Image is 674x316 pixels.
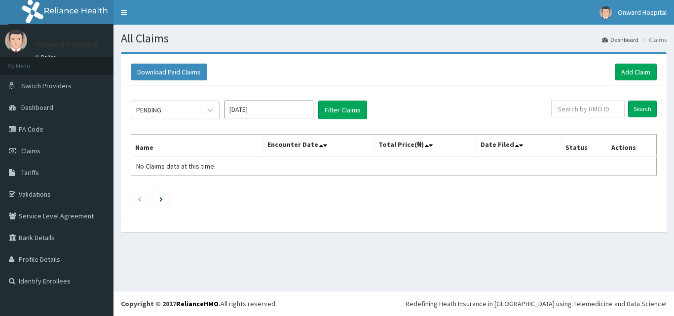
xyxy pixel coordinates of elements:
[21,146,40,155] span: Claims
[225,101,313,118] input: Select Month and Year
[113,291,674,316] footer: All rights reserved.
[477,135,562,157] th: Date Filed
[136,105,161,115] div: PENDING
[131,64,207,80] button: Download Paid Claims
[121,32,667,45] h1: All Claims
[551,101,625,117] input: Search by HMO ID
[21,103,53,112] span: Dashboard
[318,101,367,119] button: Filter Claims
[176,299,219,308] a: RelianceHMO
[121,299,221,308] strong: Copyright © 2017 .
[21,168,39,177] span: Tariffs
[406,299,667,309] div: Redefining Heath Insurance in [GEOGRAPHIC_DATA] using Telemedicine and Data Science!
[615,64,657,80] a: Add Claim
[639,35,667,44] li: Claims
[562,135,607,157] th: Status
[136,162,216,171] span: No Claims data at this time.
[607,135,656,157] th: Actions
[602,35,638,44] a: Dashboard
[263,135,374,157] th: Encounter Date
[137,194,142,203] a: Previous page
[5,30,27,52] img: User Image
[131,135,263,157] th: Name
[159,194,163,203] a: Next page
[35,54,58,61] a: Online
[21,81,72,90] span: Switch Providers
[599,6,612,19] img: User Image
[618,8,667,17] span: Onward Hospital
[628,101,657,117] input: Search
[35,40,99,49] p: Onward Hospital
[374,135,477,157] th: Total Price(₦)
